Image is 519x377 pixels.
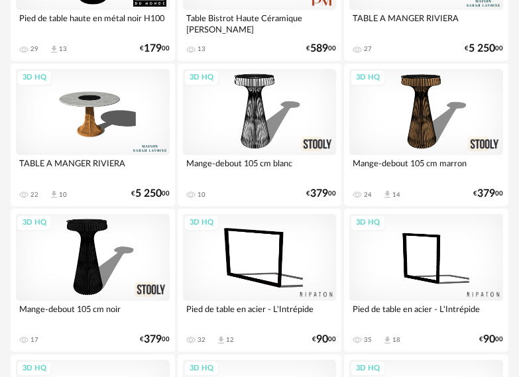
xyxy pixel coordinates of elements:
span: Download icon [382,189,392,199]
div: € 00 [131,189,170,198]
div: 3D HQ [17,360,52,377]
div: 18 [392,336,400,344]
span: Download icon [216,335,226,345]
div: 17 [30,336,38,344]
div: Mange-debout 105 cm blanc [183,155,337,182]
span: Download icon [49,44,59,54]
div: 3D HQ [350,215,386,231]
div: 13 [198,45,205,53]
div: 10 [59,191,67,199]
div: Mange-debout 105 cm marron [349,155,503,182]
a: 3D HQ TABLE A MANGER RIVIERA 22 Download icon 10 €5 25000 [11,64,175,206]
div: Mange-debout 105 cm noir [16,301,170,327]
span: 90 [483,335,495,344]
a: 3D HQ Mange-debout 105 cm blanc 10 €37900 [178,64,342,206]
div: € 00 [140,335,170,344]
div: 12 [226,336,234,344]
div: TABLE A MANGER RIVIERA [16,155,170,182]
span: 379 [310,189,328,198]
div: 22 [30,191,38,199]
div: 3D HQ [184,360,219,377]
div: Pied de table en acier - L'Intrépide [183,301,337,327]
div: Table Bistrot Haute Céramique [PERSON_NAME] [183,10,337,36]
div: 3D HQ [350,70,386,86]
div: € 00 [140,44,170,53]
div: 10 [198,191,205,199]
div: TABLE A MANGER RIVIERA [349,10,503,36]
span: 5 250 [469,44,495,53]
div: 14 [392,191,400,199]
span: Download icon [49,189,59,199]
div: 3D HQ [17,70,52,86]
a: 3D HQ Mange-debout 105 cm noir 17 €37900 [11,209,175,351]
div: Pied de table haute en métal noir H100 [16,10,170,36]
div: 24 [364,191,372,199]
div: € 00 [306,44,336,53]
div: Pied de table en acier - L'Intrépide [349,301,503,327]
div: 35 [364,336,372,344]
div: 3D HQ [184,70,219,86]
span: 5 250 [135,189,162,198]
div: € 00 [306,189,336,198]
div: 27 [364,45,372,53]
span: 90 [316,335,328,344]
div: € 00 [479,335,503,344]
div: 3D HQ [17,215,52,231]
span: 379 [477,189,495,198]
div: € 00 [465,44,503,53]
div: € 00 [473,189,503,198]
span: Download icon [382,335,392,345]
span: 589 [310,44,328,53]
a: 3D HQ Mange-debout 105 cm marron 24 Download icon 14 €37900 [344,64,508,206]
div: 32 [198,336,205,344]
div: 3D HQ [350,360,386,377]
div: 13 [59,45,67,53]
div: 3D HQ [184,215,219,231]
a: 3D HQ Pied de table en acier - L'Intrépide 32 Download icon 12 €9000 [178,209,342,351]
span: 179 [144,44,162,53]
div: € 00 [312,335,336,344]
div: 29 [30,45,38,53]
span: 379 [144,335,162,344]
a: 3D HQ Pied de table en acier - L'Intrépide 35 Download icon 18 €9000 [344,209,508,351]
